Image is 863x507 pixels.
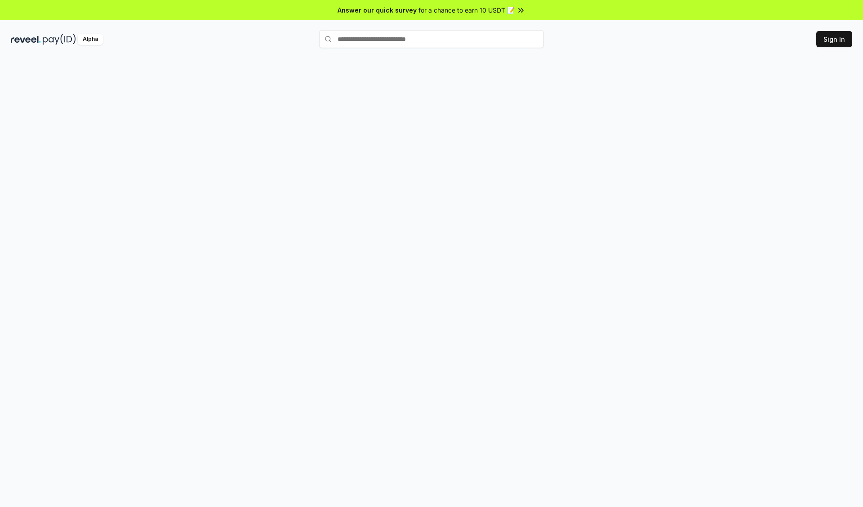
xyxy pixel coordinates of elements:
span: Answer our quick survey [338,5,417,15]
img: pay_id [43,34,76,45]
span: for a chance to earn 10 USDT 📝 [418,5,515,15]
div: Alpha [78,34,103,45]
button: Sign In [816,31,852,47]
img: reveel_dark [11,34,41,45]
